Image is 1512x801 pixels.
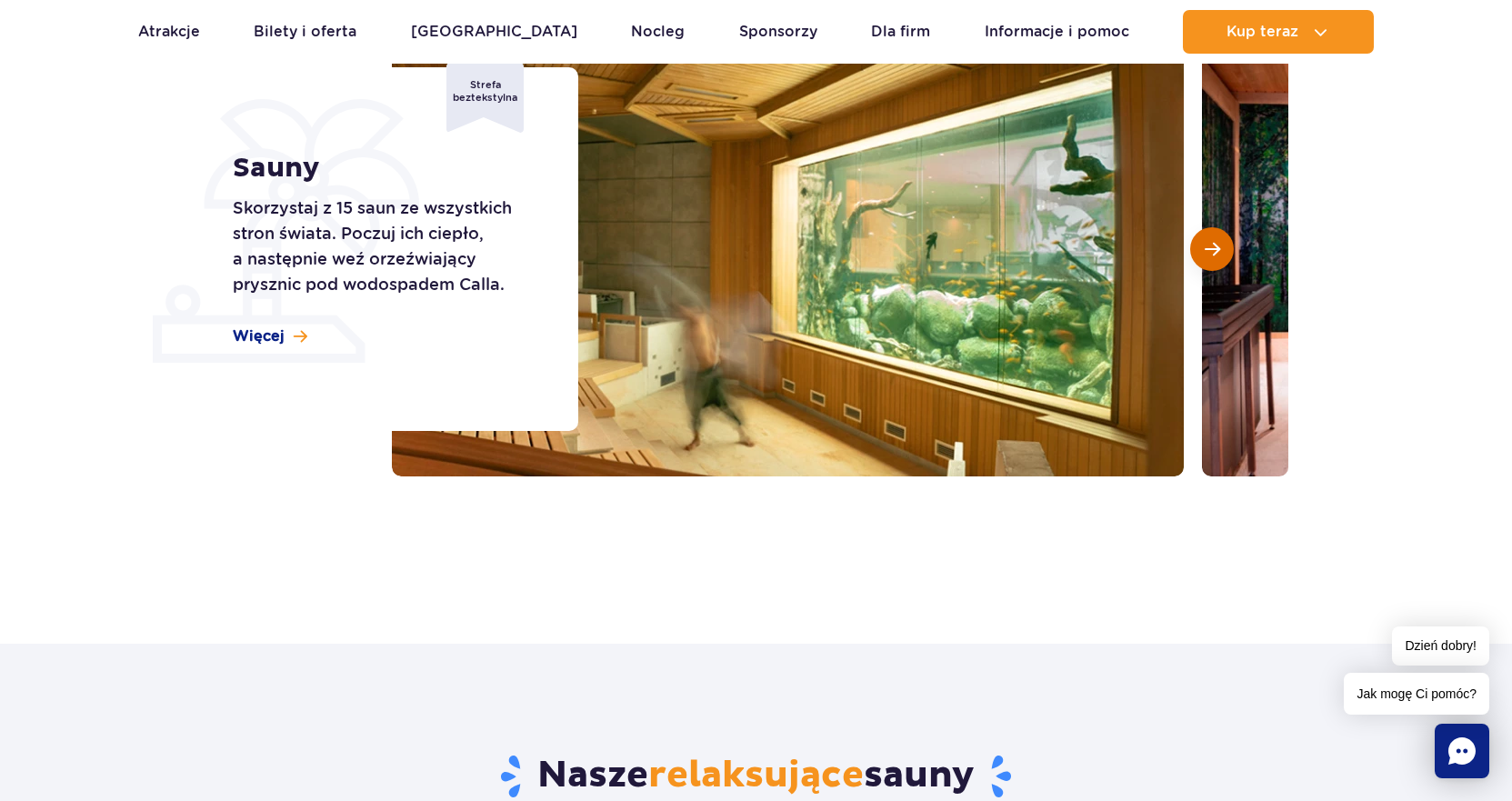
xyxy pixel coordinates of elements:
div: Chat [1435,724,1489,778]
a: Sponsorzy [739,10,817,54]
a: Atrakcje [138,10,200,54]
span: Więcej [233,326,285,346]
a: Więcej [233,326,307,346]
h1: Sauny [233,152,537,185]
p: Skorzystaj z 15 saun ze wszystkich stron świata. Poczuj ich ciepło, a następnie weź orzeźwiający ... [233,195,537,297]
button: Kup teraz [1183,10,1374,54]
a: Nocleg [631,10,685,54]
img: Sauna w strefie Relax z dużym akwarium na ścianie, przytulne wnętrze i drewniane ławki [392,22,1184,476]
h2: Nasze sauny [224,753,1288,800]
div: Strefa beztekstylna [446,63,524,133]
span: Dzień dobry! [1392,626,1489,666]
span: Jak mogę Ci pomóc? [1344,673,1489,715]
a: Informacje i pomoc [985,10,1129,54]
span: relaksujące [648,753,864,798]
a: Bilety i oferta [254,10,356,54]
a: Dla firm [871,10,930,54]
a: [GEOGRAPHIC_DATA] [411,10,577,54]
span: Kup teraz [1227,24,1298,40]
button: Następny slajd [1190,227,1234,271]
